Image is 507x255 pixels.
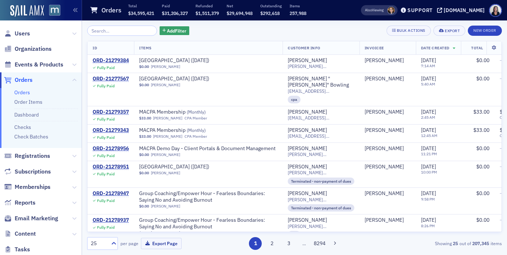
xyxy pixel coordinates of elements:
[10,5,44,17] img: SailAMX
[139,171,149,175] span: $0.00
[139,231,149,235] span: $0.00
[139,45,152,50] span: Items
[288,96,301,103] div: cpa
[365,57,411,64] span: Shawn Scheele
[290,10,306,16] span: 257,988
[288,197,354,202] span: [PERSON_NAME][EMAIL_ADDRESS][PERSON_NAME][DOMAIN_NAME]
[139,152,149,157] span: $0.00
[4,30,30,38] a: Users
[153,116,182,121] a: [PERSON_NAME]
[365,76,411,82] span: Kris Bowling
[365,190,404,197] a: [PERSON_NAME]
[365,217,404,224] a: [PERSON_NAME]
[452,240,459,247] strong: 25
[365,109,404,115] div: [PERSON_NAME]
[139,204,149,209] span: $0.00
[365,164,404,170] div: [PERSON_NAME]
[288,190,327,197] a: [PERSON_NAME]
[187,109,206,115] span: ( Monthly )
[139,127,231,134] a: MACPA Membership (Monthly)
[421,57,436,64] span: [DATE]
[397,28,425,33] div: Bulk Actions
[14,111,39,118] a: Dashboard
[421,75,436,82] span: [DATE]
[365,76,404,82] a: [PERSON_NAME]
[365,164,411,170] span: Helen Marshall
[15,76,33,84] span: Orders
[288,76,354,88] div: [PERSON_NAME] "[PERSON_NAME]" Bowling
[407,7,433,14] div: Support
[288,109,327,115] a: [PERSON_NAME]
[139,145,276,152] a: MACPA Demo Day - Client Portals & Document Management
[421,81,435,87] time: 5:40 AM
[167,27,186,34] span: Add Filter
[421,151,437,156] time: 11:21 PM
[4,214,58,222] a: Email Marketing
[421,197,435,202] time: 9:58 PM
[93,217,129,224] a: ORD-21278937
[433,26,465,36] button: Export
[288,57,327,64] a: [PERSON_NAME]
[365,145,404,152] div: [PERSON_NAME]
[93,164,129,170] div: ORD-21278951
[93,145,129,152] a: ORD-21278956
[93,190,129,197] div: ORD-21278947
[162,3,188,8] p: Paid
[184,134,207,139] div: CPA Member
[15,183,51,191] span: Memberships
[141,238,182,249] button: Export Page
[139,134,151,139] span: $33.00
[288,133,354,139] span: [EMAIL_ADDRESS][DOMAIN_NAME]
[93,76,129,82] a: ORD-21277567
[365,45,384,50] span: Invoicee
[139,57,231,64] span: MACPA Town Hall (August 2025)
[128,3,154,8] p: Total
[15,199,36,207] span: Reports
[15,246,30,254] span: Tasks
[139,217,277,230] span: Group Coaching/Empower Hour - Fearless Boundaries: Saying No and Avoiding Burnout
[365,127,404,134] div: [PERSON_NAME]
[444,7,485,14] div: [DOMAIN_NAME]
[288,145,327,152] a: [PERSON_NAME]
[500,145,504,152] span: —
[227,10,253,16] span: $29,694,948
[500,190,504,197] span: —
[421,217,436,223] span: [DATE]
[14,89,30,96] a: Orders
[15,214,58,222] span: Email Marketing
[151,152,180,157] a: [PERSON_NAME]
[101,6,122,15] h1: Orders
[288,217,327,224] div: [PERSON_NAME]
[288,178,354,185] div: Terminated - non-payment of dues
[93,127,129,134] div: ORD-21279343
[4,76,33,84] a: Orders
[476,217,489,223] span: $0.00
[139,109,231,115] span: MACPA Membership
[139,109,231,115] a: MACPA Membership (Monthly)
[421,109,436,115] span: [DATE]
[476,75,489,82] span: $0.00
[139,83,149,87] span: $0.00
[49,5,60,16] img: SailAMX
[500,75,504,82] span: —
[97,172,115,176] div: Fully Paid
[445,29,460,33] div: Export
[139,127,231,134] span: MACPA Membership
[365,57,404,64] a: [PERSON_NAME]
[4,199,36,207] a: Reports
[471,45,483,50] span: Total
[14,133,48,140] a: Check Batches
[184,116,207,121] div: CPA Member
[500,217,504,223] span: —
[288,127,327,134] a: [PERSON_NAME]
[139,164,231,170] span: MACPA Town Hall (September 2025)
[162,10,188,16] span: $31,206,327
[288,164,327,170] a: [PERSON_NAME]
